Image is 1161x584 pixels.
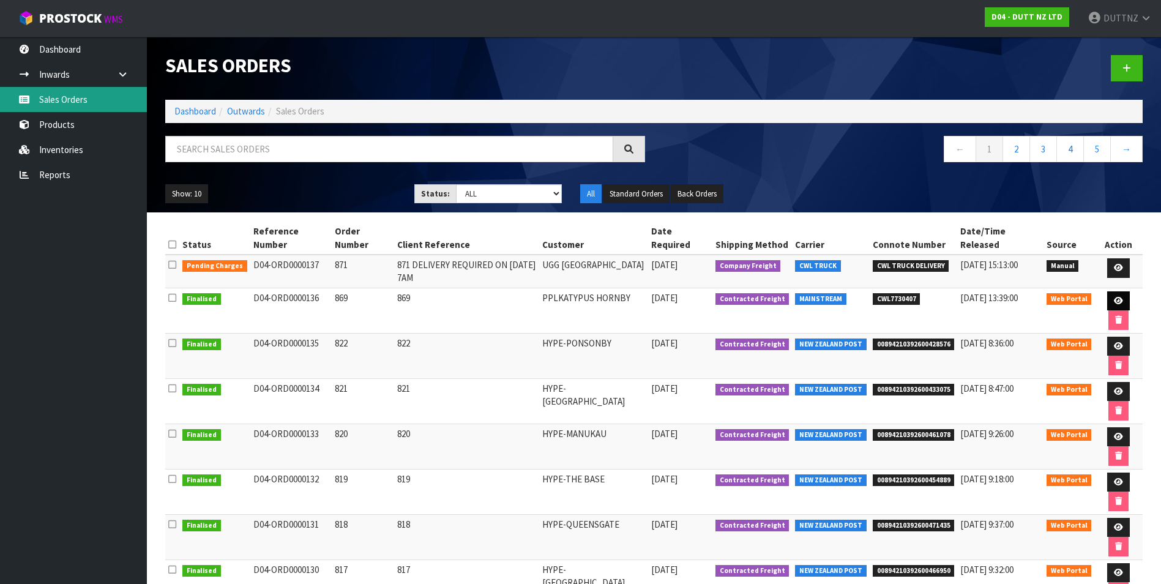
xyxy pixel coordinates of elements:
button: Standard Orders [603,184,670,204]
td: 822 [332,333,394,378]
a: → [1110,136,1143,162]
th: Date/Time Released [957,222,1043,255]
th: Action [1094,222,1143,255]
span: [DATE] [651,473,678,485]
span: Web Portal [1047,565,1092,577]
span: 00894210392600428576 [873,339,955,351]
span: Contracted Freight [715,429,790,441]
td: 821 [332,378,394,424]
span: Finalised [182,474,221,487]
td: 822 [394,333,539,378]
span: Web Portal [1047,429,1092,441]
span: Finalised [182,429,221,441]
span: Contracted Freight [715,565,790,577]
td: D04-ORD0000135 [250,333,332,378]
td: D04-ORD0000137 [250,255,332,288]
span: NEW ZEALAND POST [795,429,867,441]
a: 5 [1083,136,1111,162]
td: D04-ORD0000132 [250,469,332,514]
span: [DATE] [651,518,678,530]
span: CWL TRUCK [795,260,841,272]
button: Back Orders [671,184,723,204]
span: Finalised [182,293,221,305]
span: NEW ZEALAND POST [795,384,867,396]
span: Finalised [182,339,221,351]
span: 00894210392600433075 [873,384,955,396]
th: Status [179,222,250,255]
td: UGG [GEOGRAPHIC_DATA] [539,255,648,288]
img: cube-alt.png [18,10,34,26]
span: [DATE] 9:32:00 [960,564,1014,575]
span: [DATE] [651,383,678,394]
input: Search sales orders [165,136,613,162]
span: Web Portal [1047,474,1092,487]
span: [DATE] 13:39:00 [960,292,1018,304]
span: Finalised [182,565,221,577]
span: 00894210392600461078 [873,429,955,441]
span: Sales Orders [276,105,324,117]
span: NEW ZEALAND POST [795,474,867,487]
td: 871 DELIVERY REQUIRED ON [DATE] 7AM [394,255,539,288]
td: HYPE-[GEOGRAPHIC_DATA] [539,378,648,424]
strong: D04 - DUTT NZ LTD [991,12,1062,22]
a: Outwards [227,105,265,117]
span: Finalised [182,384,221,396]
span: 00894210392600454889 [873,474,955,487]
span: DUTTNZ [1103,12,1138,24]
td: 869 [332,288,394,333]
th: Date Required [648,222,712,255]
h1: Sales Orders [165,55,645,77]
span: MAINSTREAM [795,293,846,305]
span: ProStock [39,10,102,26]
span: NEW ZEALAND POST [795,339,867,351]
span: Finalised [182,520,221,532]
span: [DATE] [651,337,678,349]
strong: Status: [421,189,450,199]
span: 00894210392600471435 [873,520,955,532]
a: 4 [1056,136,1084,162]
span: [DATE] 8:36:00 [960,337,1014,349]
th: Order Number [332,222,394,255]
td: 871 [332,255,394,288]
td: HYPE-THE BASE [539,469,648,514]
th: Shipping Method [712,222,793,255]
a: ← [944,136,976,162]
td: 820 [332,424,394,469]
td: 818 [394,514,539,560]
th: Carrier [792,222,870,255]
td: PPLKATYPUS HORNBY [539,288,648,333]
span: [DATE] [651,564,678,575]
span: [DATE] 9:26:00 [960,428,1014,440]
span: Pending Charges [182,260,247,272]
td: D04-ORD0000133 [250,424,332,469]
span: Web Portal [1047,384,1092,396]
span: Manual [1047,260,1079,272]
td: D04-ORD0000131 [250,514,332,560]
td: 821 [394,378,539,424]
td: HYPE-MANUKAU [539,424,648,469]
td: D04-ORD0000136 [250,288,332,333]
span: Web Portal [1047,520,1092,532]
span: Contracted Freight [715,520,790,532]
span: [DATE] 9:37:00 [960,518,1014,530]
td: 818 [332,514,394,560]
td: 869 [394,288,539,333]
td: HYPE-QUEENSGATE [539,514,648,560]
a: 1 [976,136,1003,162]
nav: Page navigation [663,136,1143,166]
th: Customer [539,222,648,255]
th: Connote Number [870,222,958,255]
td: 819 [394,469,539,514]
span: [DATE] [651,428,678,440]
span: NEW ZEALAND POST [795,565,867,577]
span: [DATE] [651,292,678,304]
span: Contracted Freight [715,474,790,487]
span: Web Portal [1047,339,1092,351]
th: Source [1043,222,1095,255]
span: CWL7730407 [873,293,920,305]
span: CWL TRUCK DELIVERY [873,260,949,272]
a: 3 [1029,136,1057,162]
a: 2 [1002,136,1030,162]
td: HYPE-PONSONBY [539,333,648,378]
span: Contracted Freight [715,293,790,305]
